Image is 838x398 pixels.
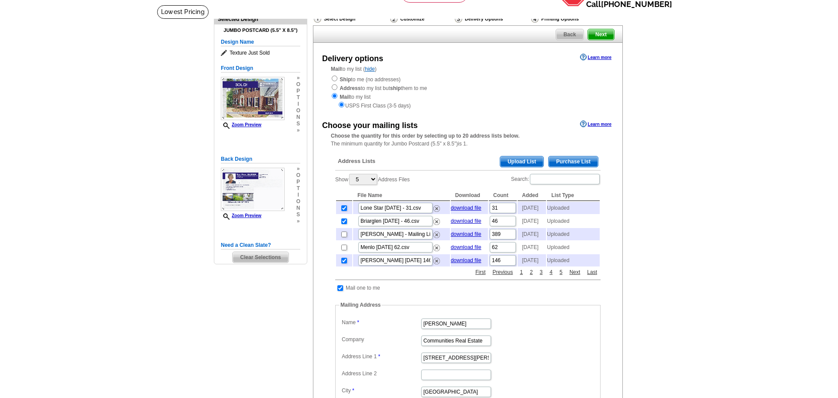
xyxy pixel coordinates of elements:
[580,54,611,61] a: Learn more
[221,64,300,73] h5: Front Design
[331,66,341,72] strong: Mail
[518,241,546,253] td: [DATE]
[518,202,546,214] td: [DATE]
[221,168,285,211] img: small-thumb.jpg
[296,107,300,114] span: o
[331,75,605,110] div: to me (no addresses) to my list but them to me to my list
[451,257,481,263] a: download file
[221,38,300,46] h5: Design Name
[296,211,300,218] span: s
[489,190,517,201] th: Count
[296,192,300,198] span: i
[433,230,440,236] a: Remove this list
[547,241,600,253] td: Uploaded
[511,173,601,185] label: Search:
[390,85,401,91] strong: ship
[221,77,285,120] img: small-thumb.jpg
[433,205,440,212] img: delete.png
[340,301,381,309] legend: Mailing Address
[500,156,543,167] span: Upload List
[538,268,545,276] a: 3
[221,241,300,249] h5: Need a Clean Slate?
[296,179,300,185] span: p
[389,14,454,25] div: Customize
[433,204,440,210] a: Remove this list
[340,94,350,100] strong: Mail
[547,215,600,227] td: Uploaded
[345,284,381,292] td: Mail one to me
[433,258,440,264] img: delete.png
[433,245,440,251] img: delete.png
[454,14,530,25] div: Delivery Options
[580,121,611,128] a: Learn more
[353,190,450,201] th: File Name
[322,53,383,65] div: Delivery options
[313,65,622,110] div: to my list ( )
[557,268,565,276] a: 5
[340,85,361,91] strong: Address
[433,243,440,249] a: Remove this list
[588,29,614,40] span: Next
[451,190,488,201] th: Download
[567,268,583,276] a: Next
[322,120,418,132] div: Choose your mailing lists
[331,101,605,110] div: USPS First Class (3-5 days)
[433,256,440,262] a: Remove this list
[433,217,440,223] a: Remove this list
[296,88,300,94] span: p
[451,205,481,211] a: download file
[433,218,440,225] img: delete.png
[491,268,515,276] a: Previous
[221,213,261,218] a: Zoom Preview
[390,15,398,23] img: Customize
[455,15,462,23] img: Delivery Options
[296,114,300,121] span: n
[547,190,600,201] th: List Type
[214,15,307,23] div: Selected Design
[296,205,300,211] span: n
[233,252,288,263] span: Clear Selections
[296,166,300,172] span: »
[314,15,321,23] img: Select Design
[547,254,600,266] td: Uploaded
[531,15,539,23] img: Printing Options & Summary
[296,198,300,205] span: o
[296,101,300,107] span: i
[451,244,481,250] a: download file
[530,14,608,25] div: Printing Options
[349,174,377,185] select: ShowAddress Files
[296,218,300,225] span: »
[451,218,481,224] a: download file
[296,172,300,179] span: o
[221,155,300,163] h5: Back Design
[518,254,546,266] td: [DATE]
[313,132,622,148] div: The minimum quantity for Jumbo Postcard (5.5" x 8.5")is 1.
[549,156,598,167] span: Purchase List
[556,29,584,40] a: Back
[335,173,410,186] label: Show Address Files
[585,268,599,276] a: Last
[221,122,261,127] a: Zoom Preview
[296,127,300,134] span: »
[340,76,351,83] strong: Ship
[547,268,555,276] a: 4
[518,190,546,201] th: Added
[547,202,600,214] td: Uploaded
[342,336,420,343] label: Company
[451,231,481,237] a: download file
[296,185,300,192] span: t
[518,215,546,227] td: [DATE]
[342,387,420,395] label: City
[663,195,838,398] iframe: LiveChat chat widget
[342,353,420,360] label: Address Line 1
[338,157,375,165] span: Address Lists
[342,318,420,326] label: Name
[296,121,300,127] span: s
[473,268,488,276] a: First
[528,268,535,276] a: 2
[342,370,420,377] label: Address Line 2
[296,81,300,88] span: o
[331,133,519,139] strong: Choose the quantity for this order by selecting up to 20 address lists below.
[433,232,440,238] img: delete.png
[221,48,300,57] span: Texture Just Sold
